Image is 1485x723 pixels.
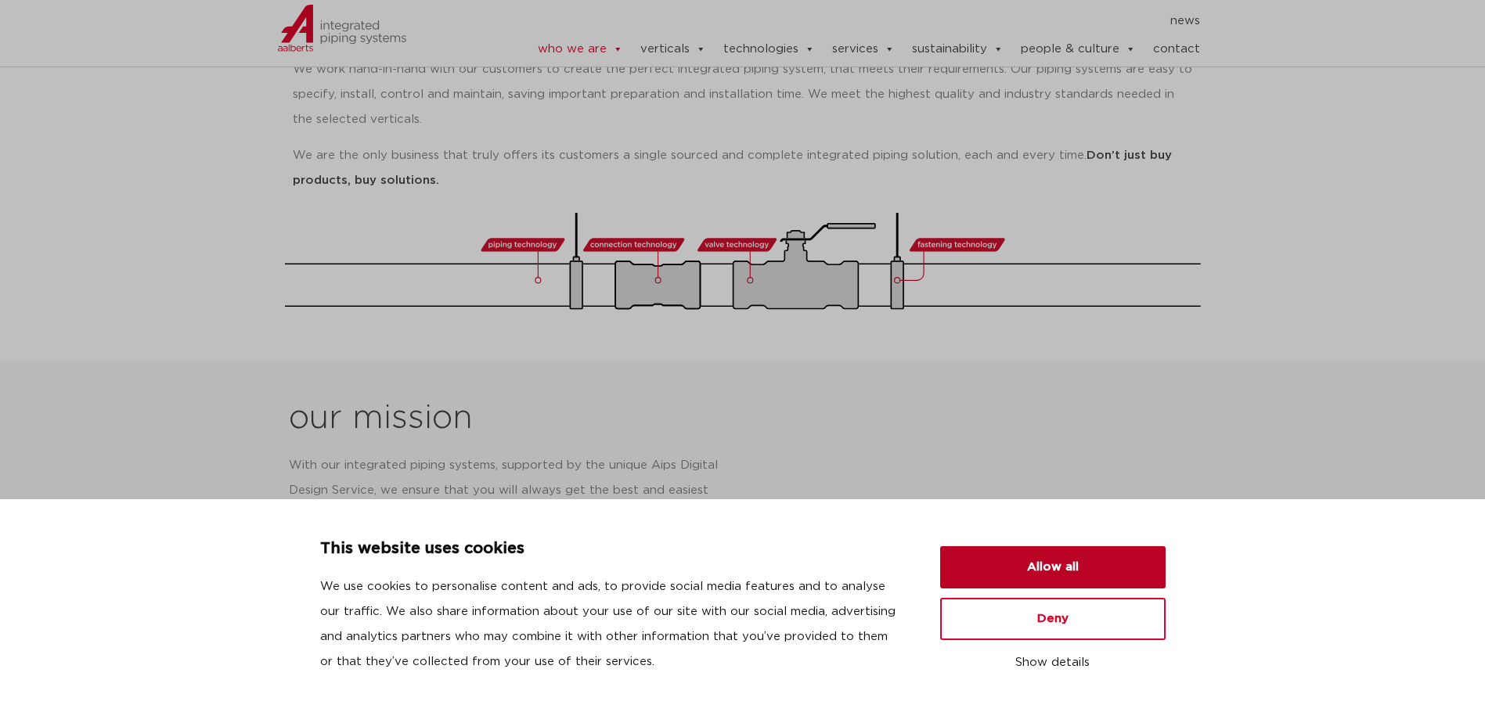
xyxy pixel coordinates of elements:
p: We use cookies to personalise content and ads, to provide social media features and to analyse ou... [320,574,903,674]
a: news [1170,9,1200,34]
a: contact [1153,34,1200,65]
nav: Menu [490,9,1201,34]
p: With our integrated piping systems, supported by the unique Aips Digital Design Service, we ensur... [289,453,725,578]
a: verticals [640,34,706,65]
button: Deny [940,598,1166,640]
button: Show details [940,649,1166,676]
h2: our mission [289,400,748,437]
button: Allow all [940,546,1166,588]
a: services [832,34,895,65]
a: technologies [723,34,815,65]
a: people & culture [1021,34,1136,65]
p: This website uses cookies [320,537,903,562]
p: We work hand-in-hand with our customers to create the perfect integrated piping system, that meet... [293,57,1193,132]
a: sustainability [912,34,1004,65]
p: We are the only business that truly offers its customers a single sourced and complete integrated... [293,143,1193,193]
a: who we are [538,34,623,65]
